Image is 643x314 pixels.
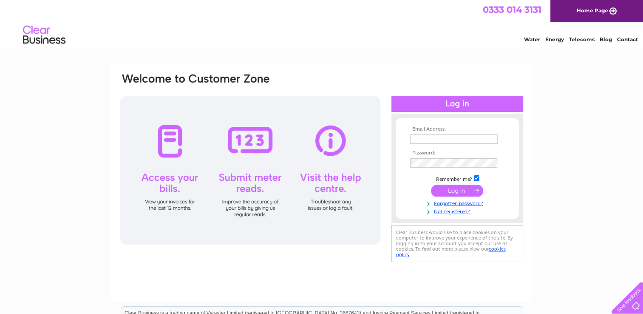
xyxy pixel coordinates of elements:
[617,36,638,43] a: Contact
[569,36,595,43] a: Telecoms
[483,4,541,15] a: 0333 014 3131
[524,36,540,43] a: Water
[431,185,483,197] input: Submit
[408,126,507,132] th: Email Address:
[23,22,66,48] img: logo.png
[545,36,564,43] a: Energy
[410,199,507,207] a: Forgotten password?
[410,207,507,215] a: Not registered?
[408,150,507,156] th: Password:
[391,225,523,262] div: Clear Business would like to place cookies on your computer to improve your experience of the sit...
[121,5,523,41] div: Clear Business is a trading name of Verastar Limited (registered in [GEOGRAPHIC_DATA] No. 3667643...
[408,174,507,183] td: Remember me?
[600,36,612,43] a: Blog
[396,246,506,257] a: cookies policy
